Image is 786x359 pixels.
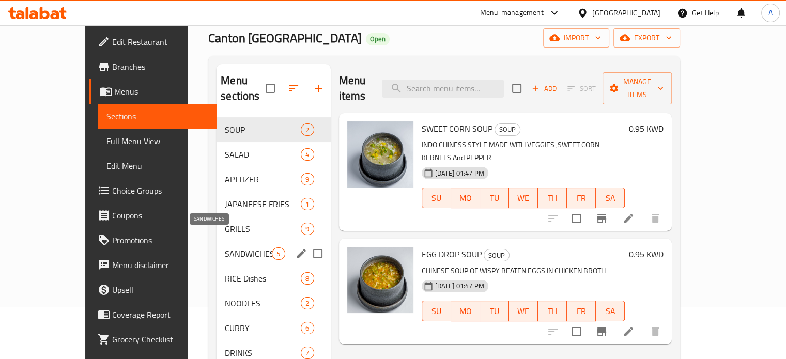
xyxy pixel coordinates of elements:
span: 2 [301,299,313,308]
div: items [301,322,314,334]
div: items [301,148,314,161]
button: edit [294,246,309,261]
span: [DATE] 01:47 PM [431,281,488,291]
div: APTTIZER [225,173,301,185]
button: delete [643,206,668,231]
span: WE [513,191,534,206]
span: Branches [112,60,208,73]
div: items [301,198,314,210]
button: Branch-specific-item [589,319,614,344]
span: 7 [301,348,313,358]
span: export [622,32,672,44]
span: TH [542,191,563,206]
input: search [382,80,504,98]
button: TU [480,188,509,208]
span: 8 [301,274,313,284]
span: SU [426,191,447,206]
div: SOUP [495,123,520,136]
div: [GEOGRAPHIC_DATA] [592,7,660,19]
div: RICE Dishes8 [217,266,330,291]
span: SOUP [484,249,509,261]
div: Menu-management [480,7,544,19]
span: JAPANEESE FRIES [225,198,301,210]
span: TH [542,304,563,319]
button: WE [509,301,538,321]
div: SALAD [225,148,301,161]
img: SWEET CORN SOUP [347,121,413,188]
div: items [301,173,314,185]
span: TU [484,304,505,319]
span: Select section first [561,81,603,97]
button: TU [480,301,509,321]
button: SA [596,301,625,321]
span: [DATE] 01:47 PM [431,168,488,178]
button: Add section [306,76,331,101]
span: Coverage Report [112,308,208,321]
span: Sections [106,110,208,122]
div: NOODLES2 [217,291,330,316]
a: Coverage Report [89,302,217,327]
a: Full Menu View [98,129,217,153]
span: Select to update [565,208,587,229]
span: NOODLES [225,297,301,309]
span: Edit Menu [106,160,208,172]
button: TH [538,188,567,208]
span: RICE Dishes [225,272,301,285]
span: WE [513,304,534,319]
span: Edit Restaurant [112,36,208,48]
div: items [301,272,314,285]
button: MO [451,188,480,208]
span: import [551,32,601,44]
span: FR [571,191,592,206]
div: GRILLS9 [217,216,330,241]
button: MO [451,301,480,321]
span: 4 [301,150,313,160]
a: Grocery Checklist [89,327,217,352]
h2: Menu sections [221,73,265,104]
span: TU [484,191,505,206]
div: items [301,223,314,235]
span: Select all sections [259,77,281,99]
div: CURRY6 [217,316,330,340]
div: SANDWICHES5edit [217,241,330,266]
span: Open [366,35,390,43]
span: FR [571,304,592,319]
span: Upsell [112,284,208,296]
span: Grocery Checklist [112,333,208,346]
div: SALAD4 [217,142,330,167]
span: 9 [301,175,313,184]
span: Menus [114,85,208,98]
a: Coupons [89,203,217,228]
span: DRINKS [225,347,301,359]
span: SU [426,304,447,319]
a: Menu disclaimer [89,253,217,277]
span: Select section [506,77,528,99]
a: Choice Groups [89,178,217,203]
h2: Menu items [339,73,370,104]
span: Add [530,83,558,95]
div: items [301,347,314,359]
div: items [272,247,285,260]
a: Promotions [89,228,217,253]
button: import [543,28,609,48]
button: delete [643,319,668,344]
img: EGG DROP SOUP [347,247,413,313]
button: Manage items [603,72,672,104]
span: 1 [301,199,313,209]
button: WE [509,188,538,208]
span: CURRY [225,322,301,334]
span: Manage items [611,75,664,101]
div: SOUP [484,249,510,261]
span: SOUP [495,123,520,135]
div: items [301,123,314,136]
span: GRILLS [225,223,301,235]
button: SU [422,188,451,208]
div: SOUP2 [217,117,330,142]
span: A [768,7,773,19]
span: Coupons [112,209,208,222]
a: Edit menu item [622,212,635,225]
